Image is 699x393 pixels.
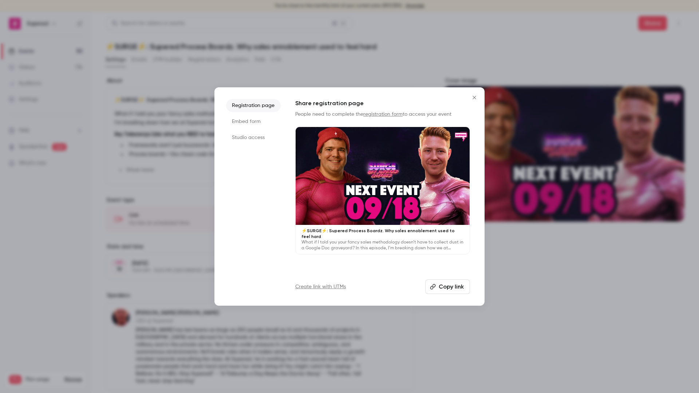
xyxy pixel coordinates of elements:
h1: Share registration page [295,99,470,108]
a: Create link with UTMs [295,283,346,290]
p: What if I told you your fancy sales methodology doesn’t have to collect dust in a Google Doc grav... [301,239,464,251]
a: registration form [363,112,403,117]
p: ⚡️SURGE⚡️: Supered Process Boardz. Why sales ennoblement used to feel hard [301,228,464,239]
li: Embed form [226,115,281,128]
a: ⚡️SURGE⚡️: Supered Process Boardz. Why sales ennoblement used to feel hardWhat if I told you your... [295,127,470,254]
p: People need to complete the to access your event [295,111,470,118]
button: Copy link [425,279,470,294]
li: Studio access [226,131,281,144]
button: Close [467,90,482,105]
li: Registration page [226,99,281,112]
